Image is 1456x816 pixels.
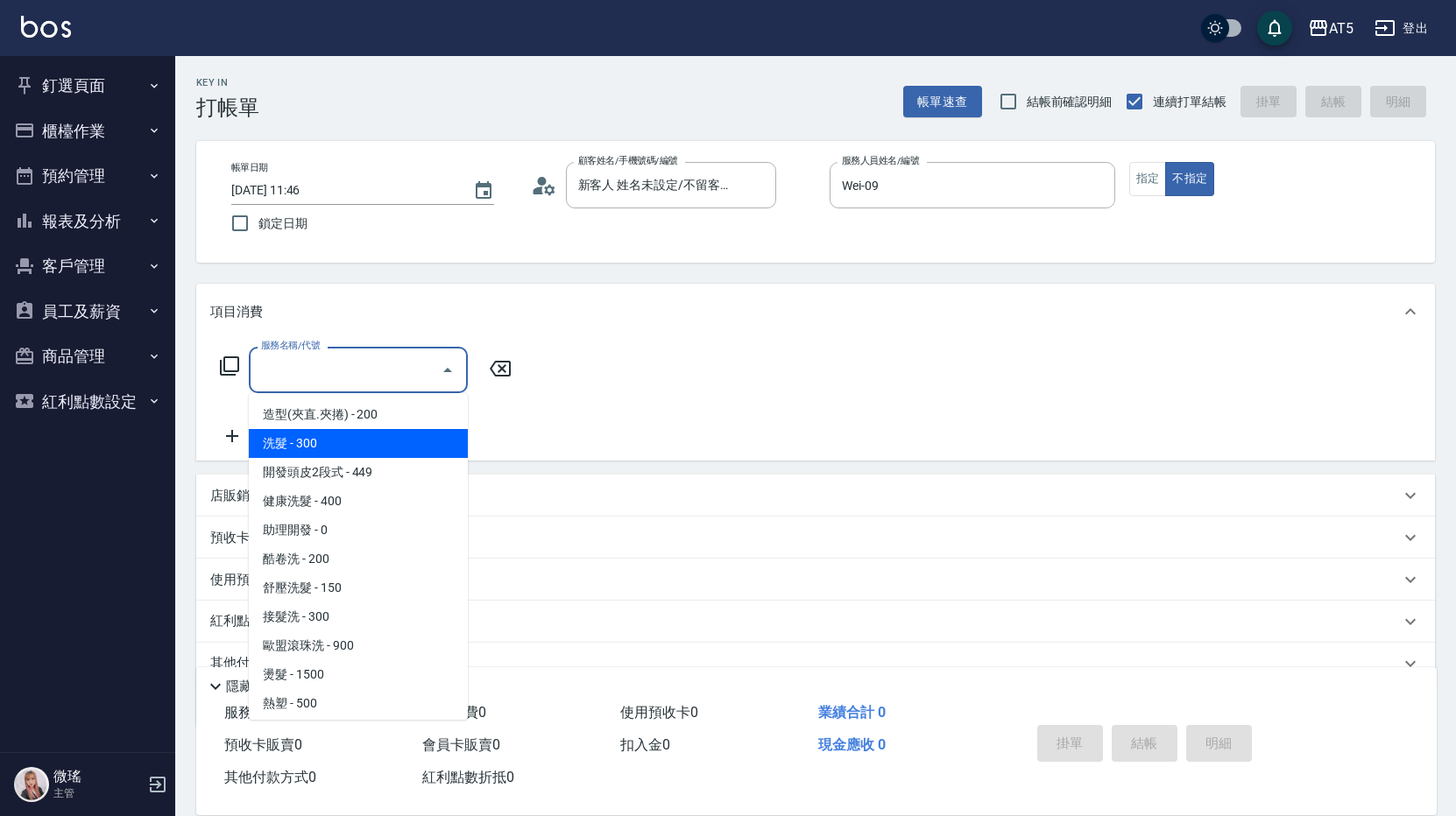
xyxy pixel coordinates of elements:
[210,571,276,589] p: 使用預收卡
[196,475,1435,517] div: 店販銷售
[196,284,1435,340] div: 項目消費
[210,654,371,673] p: 其他付款方式
[249,573,468,602] span: 舒壓洗髮 - 150
[818,736,886,753] span: 現金應收 0
[249,516,468,545] span: 助理開發 - 0
[249,689,468,718] span: 熱塑 - 500
[210,612,383,631] p: 紅利點數
[249,545,468,573] span: 酷卷洗 - 200
[196,601,1435,643] div: 紅利點數剩餘點數: 6950換算比率: 1
[210,303,263,321] p: 項目消費
[249,429,468,458] span: 洗髮 - 300
[249,458,468,487] span: 開發頭皮2段式 - 449
[53,785,143,801] p: 主管
[7,379,168,425] button: 紅利點數設定
[196,643,1435,685] div: 其他付款方式入金可用餘額: 0
[1301,11,1361,46] button: AT5
[903,86,982,118] button: 帳單速查
[210,487,263,505] p: 店販銷售
[53,768,143,785] h5: 微瑤
[7,334,168,379] button: 商品管理
[1165,162,1214,196] button: 不指定
[224,704,288,721] span: 服務消費 0
[210,529,276,547] p: 預收卡販賣
[249,631,468,660] span: 歐盟滾珠洗 - 900
[249,660,468,689] span: 燙髮 - 1500
[7,243,168,289] button: 客戶管理
[258,215,307,233] span: 鎖定日期
[620,704,698,721] span: 使用預收卡 0
[422,769,514,785] span: 紅利點數折抵 0
[231,161,268,174] label: 帳單日期
[7,153,168,199] button: 預約管理
[1027,93,1113,111] span: 結帳前確認明細
[434,356,462,384] button: Close
[578,154,678,167] label: 顧客姓名/手機號碼/編號
[7,109,168,154] button: 櫃檯作業
[1329,18,1354,39] div: AT5
[1129,162,1167,196] button: 指定
[818,704,886,721] span: 業績合計 0
[224,736,302,753] span: 預收卡販賣 0
[21,16,71,38] img: Logo
[249,602,468,631] span: 接髮洗 - 300
[1257,11,1292,46] button: save
[231,176,456,205] input: YYYY/MM/DD hh:mm
[1368,12,1435,45] button: 登出
[422,736,500,753] span: 會員卡販賣 0
[249,487,468,516] span: 健康洗髮 - 400
[249,400,468,429] span: 造型(夾直.夾捲) - 200
[196,559,1435,601] div: 使用預收卡
[196,517,1435,559] div: 預收卡販賣
[261,339,320,352] label: 服務名稱/代號
[224,769,316,785] span: 其他付款方式 0
[196,95,259,120] h3: 打帳單
[7,289,168,334] button: 員工及薪資
[196,77,259,88] h2: Key In
[7,199,168,244] button: 報表及分析
[463,170,505,212] button: Choose date, selected date is 2025-09-12
[14,767,49,802] img: Person
[249,718,468,747] span: 局部燙 - 999
[1153,93,1226,111] span: 連續打單結帳
[226,678,305,696] p: 隱藏業績明細
[7,63,168,109] button: 釘選頁面
[620,736,670,753] span: 扣入金 0
[842,154,919,167] label: 服務人員姓名/編號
